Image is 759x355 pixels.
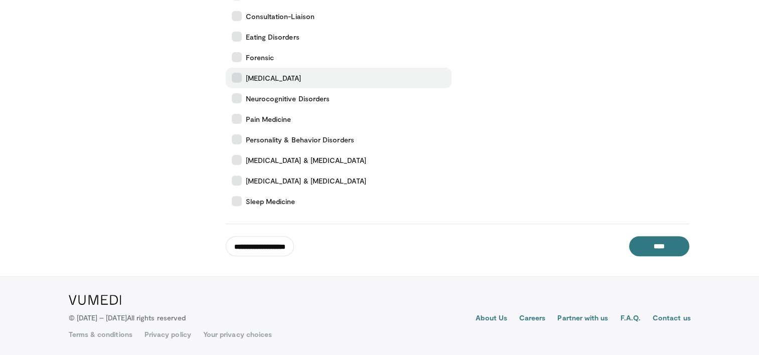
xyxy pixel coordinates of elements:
span: Sleep Medicine [246,196,295,207]
span: [MEDICAL_DATA] & [MEDICAL_DATA] [246,155,366,165]
span: Neurocognitive Disorders [246,93,330,104]
a: Partner with us [557,313,608,325]
span: [MEDICAL_DATA] [246,73,301,83]
p: © [DATE] – [DATE] [69,313,186,323]
span: Pain Medicine [246,114,291,124]
span: [MEDICAL_DATA] & [MEDICAL_DATA] [246,175,366,186]
span: Eating Disorders [246,32,299,42]
span: All rights reserved [127,313,186,322]
a: Careers [519,313,546,325]
a: Contact us [653,313,691,325]
span: Personality & Behavior Disorders [246,134,354,145]
a: About Us [476,313,507,325]
span: Consultation-Liaison [246,11,315,22]
a: Privacy policy [144,329,191,339]
a: Your privacy choices [203,329,272,339]
a: F.A.Q. [620,313,640,325]
a: Terms & conditions [69,329,132,339]
img: VuMedi Logo [69,295,121,305]
span: Forensic [246,52,274,63]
